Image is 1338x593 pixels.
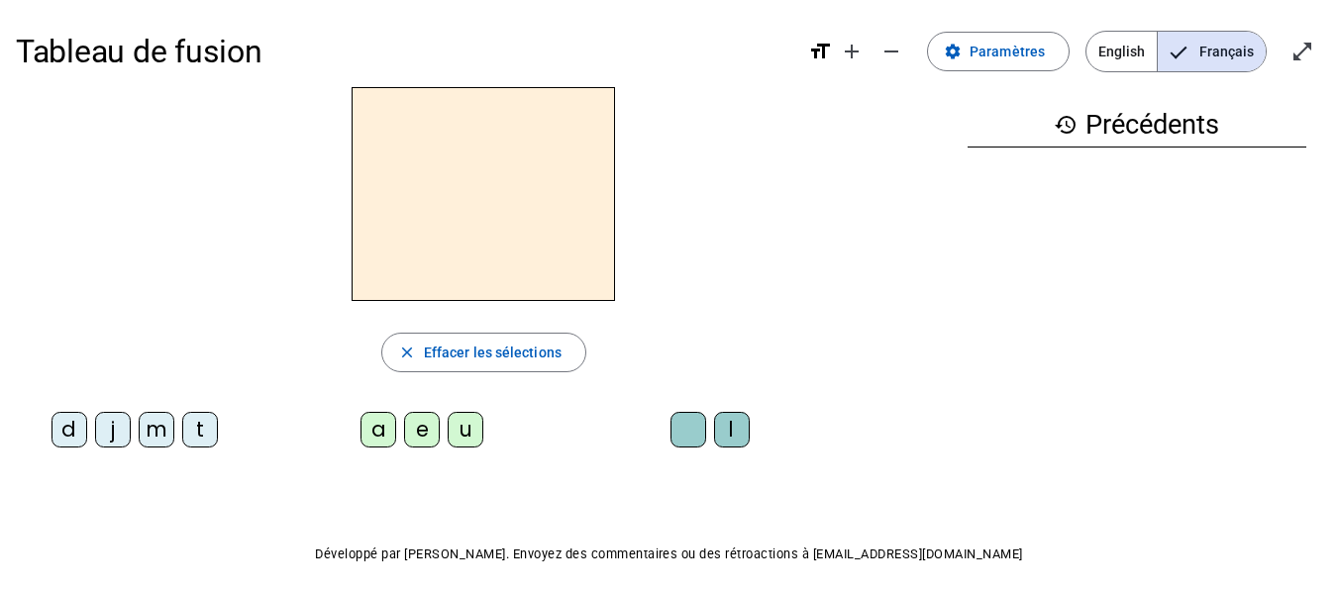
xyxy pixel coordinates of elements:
h1: Tableau de fusion [16,20,792,83]
button: Entrer en plein écran [1283,32,1322,71]
mat-icon: settings [944,43,962,60]
div: j [95,412,131,447]
button: Diminuer la taille de la police [872,32,911,71]
mat-button-toggle-group: Language selection [1085,31,1267,72]
div: e [404,412,440,447]
mat-icon: history [1054,113,1078,137]
mat-icon: open_in_full [1290,40,1314,63]
p: Développé par [PERSON_NAME]. Envoyez des commentaires ou des rétroactions à [EMAIL_ADDRESS][DOMAI... [16,543,1322,566]
h3: Précédents [968,103,1306,148]
div: a [360,412,396,447]
div: u [448,412,483,447]
button: Paramètres [927,32,1070,71]
mat-icon: remove [879,40,903,63]
div: d [51,412,87,447]
mat-icon: add [840,40,864,63]
div: t [182,412,218,447]
mat-icon: close [398,344,416,361]
button: Augmenter la taille de la police [832,32,872,71]
div: l [714,412,750,447]
mat-icon: format_size [808,40,832,63]
span: Français [1158,32,1266,71]
span: Paramètres [970,40,1045,63]
button: Effacer les sélections [381,333,586,372]
span: Effacer les sélections [424,341,562,364]
span: English [1086,32,1157,71]
div: m [139,412,174,447]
